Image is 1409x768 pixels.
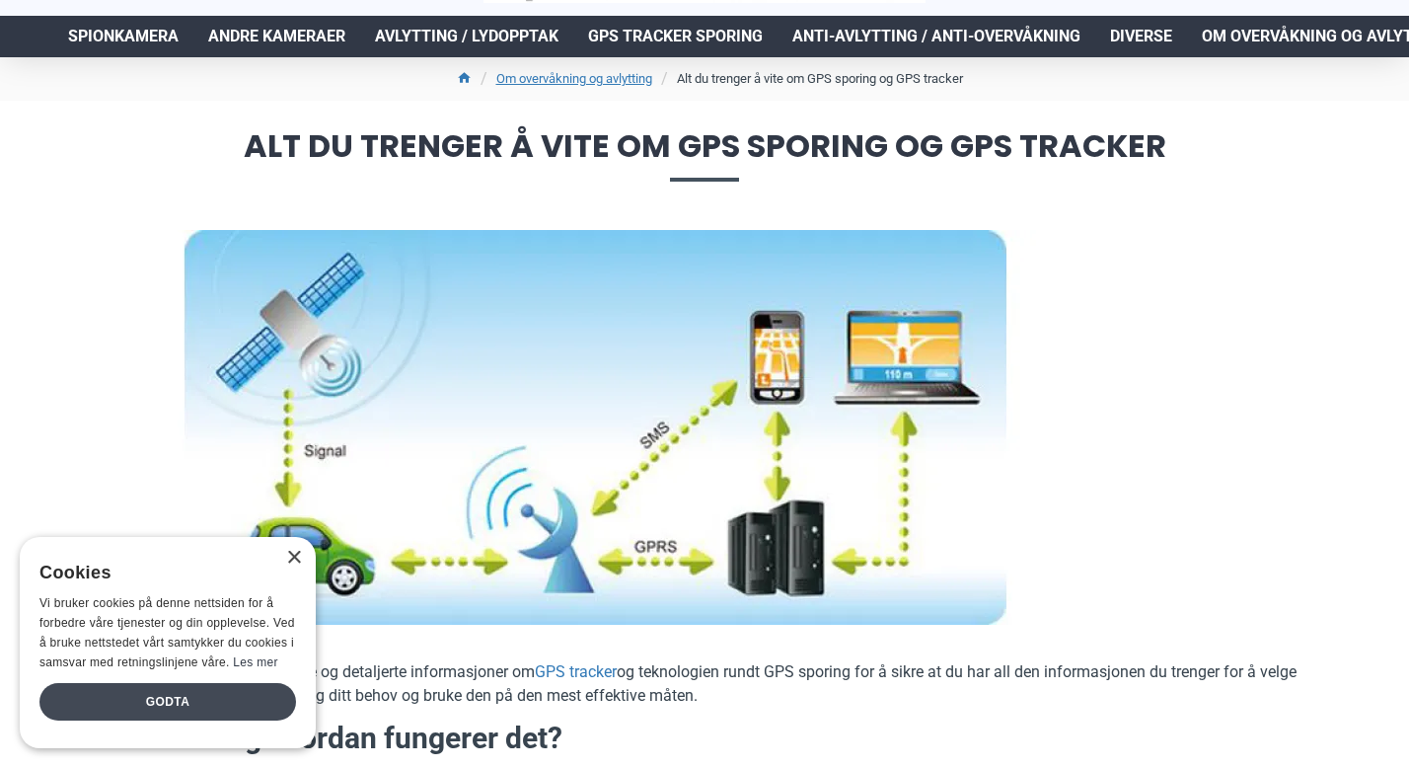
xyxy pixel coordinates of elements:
h2: Hva er GPS og hvordan fungerer det? [73,718,1336,759]
span: Anti-avlytting / Anti-overvåkning [792,25,1080,48]
span: Alt du trenger å vite om GPS sporing og GPS tracker [53,130,1356,181]
span: Spionkamera [68,25,179,48]
a: Andre kameraer [193,16,360,57]
div: Close [286,551,301,566]
span: Vi bruker cookies på denne nettsiden for å forbedre våre tjenester og din opplevelse. Ved å bruke... [39,596,295,668]
a: GPS tracker [535,660,617,684]
a: Spionkamera [53,16,193,57]
img: Alt du trenger å vite om GPS sporing og GPS tracker [73,230,1119,625]
a: Les mer, opens a new window [233,655,277,669]
p: Denne artikkelen gir deg inngående og detaljerte informasjoner om og teknologien rundt GPS sporin... [73,660,1336,708]
span: Diverse [1110,25,1172,48]
span: Andre kameraer [208,25,345,48]
span: GPS Tracker Sporing [588,25,763,48]
span: Avlytting / Lydopptak [375,25,558,48]
a: Avlytting / Lydopptak [360,16,573,57]
a: GPS Tracker Sporing [573,16,778,57]
a: Diverse [1095,16,1187,57]
a: Om overvåkning og avlytting [496,69,652,89]
div: Godta [39,683,296,721]
a: Anti-avlytting / Anti-overvåkning [778,16,1095,57]
div: Cookies [39,552,283,594]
